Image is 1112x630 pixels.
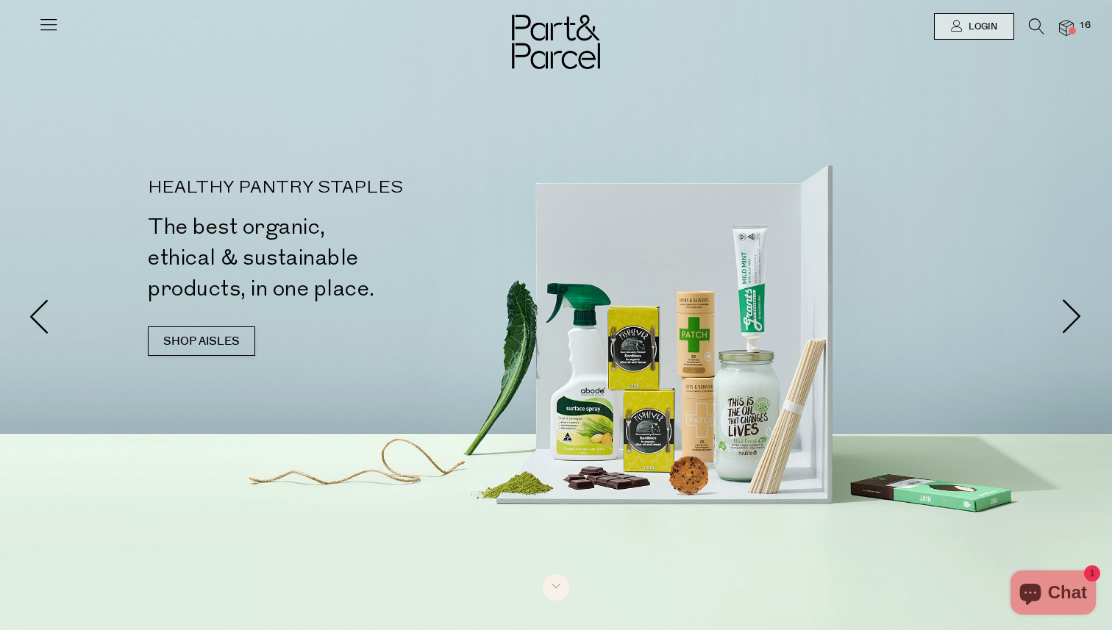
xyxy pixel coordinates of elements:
span: Login [965,21,997,33]
img: Part&Parcel [512,15,600,69]
inbox-online-store-chat: Shopify online store chat [1006,570,1100,618]
a: SHOP AISLES [148,326,255,356]
span: 16 [1075,19,1094,32]
a: Login [934,13,1014,40]
p: HEALTHY PANTRY STAPLES [148,179,562,197]
a: 16 [1059,20,1074,35]
h2: The best organic, ethical & sustainable products, in one place. [148,212,562,304]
